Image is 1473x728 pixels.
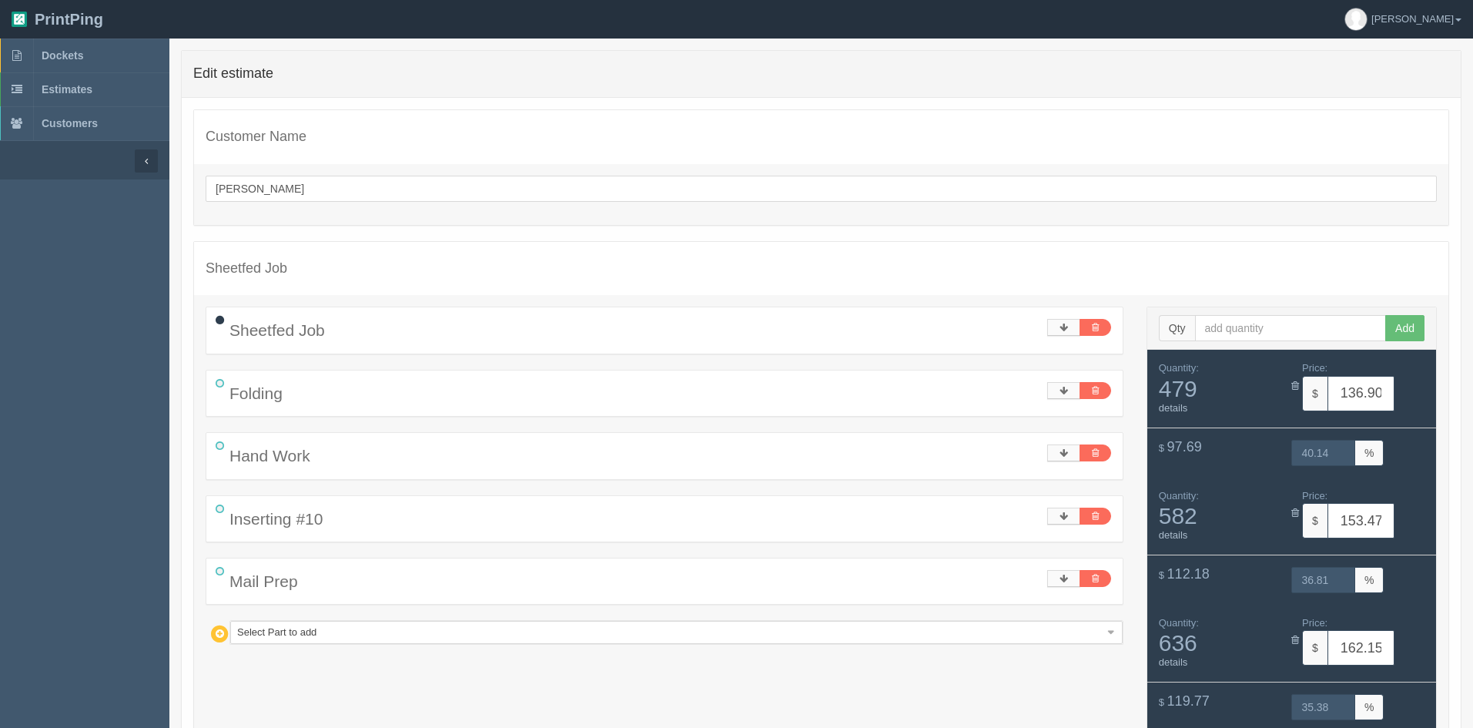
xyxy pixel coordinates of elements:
[229,447,310,465] span: Hand Work
[42,117,98,129] span: Customers
[229,384,283,402] span: Folding
[1159,529,1188,541] a: details
[1167,566,1210,582] span: 112.18
[1159,696,1164,708] span: $
[229,572,298,590] span: Mail Prep
[1355,567,1384,593] span: %
[1302,630,1327,666] span: $
[1167,693,1210,709] span: 119.77
[1159,617,1199,629] span: Quantity:
[1159,442,1164,454] span: $
[1195,315,1387,341] input: add quantity
[193,66,1449,82] h4: Edit estimate
[1159,362,1199,374] span: Quantity:
[1302,490,1327,502] span: Price:
[1159,656,1188,668] a: details
[1302,362,1327,374] span: Price:
[237,622,1102,643] span: Select Part to add
[1159,315,1195,341] span: Qty
[1159,503,1281,528] span: 582
[206,129,1437,145] h4: Customer Name
[1302,503,1327,538] span: $
[1385,315,1424,341] button: Add
[229,510,323,528] span: Inserting #10
[230,621,1123,644] a: Select Part to add
[12,12,27,27] img: logo-3e63b451c926e2ac314895c53de4908e5d424f24456219fb08d385ab2e579770.png
[42,83,92,96] span: Estimates
[1302,376,1327,411] span: $
[1167,439,1202,455] span: 97.69
[1159,376,1281,401] span: 479
[1159,490,1199,502] span: Quantity:
[1355,694,1384,720] span: %
[1302,617,1327,629] span: Price:
[1159,402,1188,414] a: details
[206,261,1437,277] h4: Sheetfed Job
[1355,440,1384,466] span: %
[42,49,83,62] span: Dockets
[229,321,325,339] span: Sheetfed Job
[1345,8,1367,30] img: avatar_default-7531ab5dedf162e01f1e0bb0964e6a185e93c5c22dfe317fb01d7f8cd2b1632c.jpg
[1159,569,1164,581] span: $
[1159,630,1281,656] span: 636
